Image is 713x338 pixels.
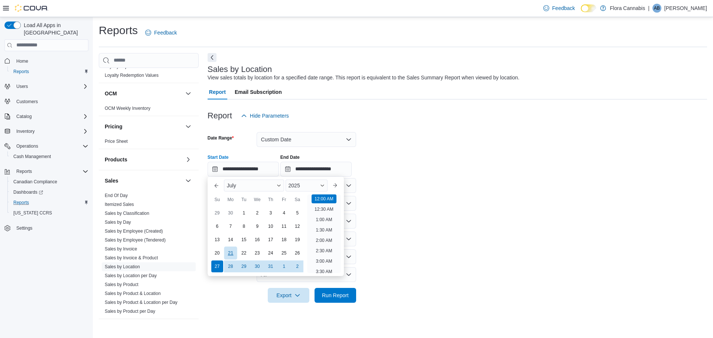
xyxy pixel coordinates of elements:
a: Settings [13,224,35,233]
div: day-7 [225,220,237,232]
a: Reports [10,67,32,76]
div: Button. Open the month selector. July is currently selected. [224,180,284,191]
span: Sales by Employee (Created) [105,228,163,234]
label: End Date [280,154,300,160]
div: day-4 [278,207,290,219]
span: Reports [10,198,88,207]
button: Operations [1,141,91,151]
div: Sales [99,191,199,319]
button: Open list of options [346,218,352,224]
span: Home [13,56,88,66]
a: Itemized Sales [105,202,134,207]
span: OCM Weekly Inventory [105,105,150,111]
a: Sales by Classification [105,211,149,216]
div: Tu [238,194,250,206]
input: Dark Mode [581,4,596,12]
a: Feedback [540,1,578,16]
a: Sales by Product & Location per Day [105,300,178,305]
h3: Sales by Location [208,65,272,74]
a: Customers [13,97,41,106]
input: Press the down key to open a popover containing a calendar. [280,162,352,177]
span: Dashboards [10,188,88,197]
span: Reports [13,200,29,206]
span: Canadian Compliance [10,177,88,186]
p: Flora Cannabis [610,4,645,13]
li: 1:30 AM [313,226,335,234]
span: Reports [16,168,32,174]
span: Sales by Product [105,282,139,288]
div: day-29 [238,260,250,272]
span: Cash Management [13,154,51,160]
div: Mo [225,194,237,206]
span: Inventory [13,127,88,136]
div: day-14 [225,234,237,246]
div: day-28 [225,260,237,272]
span: Email Subscription [235,85,282,99]
div: Button. Open the year selector. 2025 is currently selected. [286,180,328,191]
span: Sales by Invoice & Product [105,255,158,261]
div: day-13 [211,234,223,246]
div: July, 2025 [211,206,304,273]
span: Settings [13,223,88,233]
nav: Complex example [4,53,88,253]
a: Sales by Location per Day [105,273,157,278]
button: Products [105,156,182,163]
span: Price Sheet [105,138,128,144]
button: Reports [7,66,91,77]
div: day-16 [251,234,263,246]
button: Inventory [13,127,38,136]
a: [US_STATE] CCRS [10,209,55,217]
span: Sales by Employee (Tendered) [105,237,166,243]
button: Operations [13,142,41,151]
button: Previous Month [211,180,222,191]
button: Open list of options [346,183,352,188]
span: Users [16,83,28,89]
h3: Products [105,156,127,163]
span: Reports [13,69,29,75]
div: Pricing [99,137,199,149]
div: day-15 [238,234,250,246]
button: Products [184,155,193,164]
span: Operations [13,142,88,151]
div: day-30 [225,207,237,219]
button: Next month [329,180,341,191]
span: July [227,183,236,188]
span: Sales by Day [105,219,131,225]
div: day-29 [211,207,223,219]
div: day-8 [238,220,250,232]
label: Start Date [208,154,229,160]
li: 2:30 AM [313,246,335,255]
span: Cash Management [10,152,88,161]
div: day-9 [251,220,263,232]
button: OCM [184,89,193,98]
button: Settings [1,223,91,233]
span: Customers [13,97,88,106]
span: Operations [16,143,38,149]
span: Washington CCRS [10,209,88,217]
a: Dashboards [7,187,91,197]
span: Sales by Product per Day [105,308,155,314]
div: We [251,194,263,206]
span: Sales by Product & Location per Day [105,299,178,305]
span: Feedback [154,29,177,36]
a: Sales by Day [105,220,131,225]
button: Pricing [184,122,193,131]
span: End Of Day [105,193,128,198]
span: Reports [13,167,88,176]
span: Feedback [552,4,575,12]
button: Run Report [315,288,356,303]
li: 12:00 AM [312,194,336,203]
div: day-31 [265,260,277,272]
button: Reports [1,166,91,177]
div: day-2 [251,207,263,219]
img: Cova [15,4,48,12]
div: day-27 [211,260,223,272]
a: Sales by Location [105,264,140,269]
button: Catalog [13,112,35,121]
span: Reports [10,67,88,76]
button: Inventory [1,126,91,137]
button: Pricing [105,123,182,130]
